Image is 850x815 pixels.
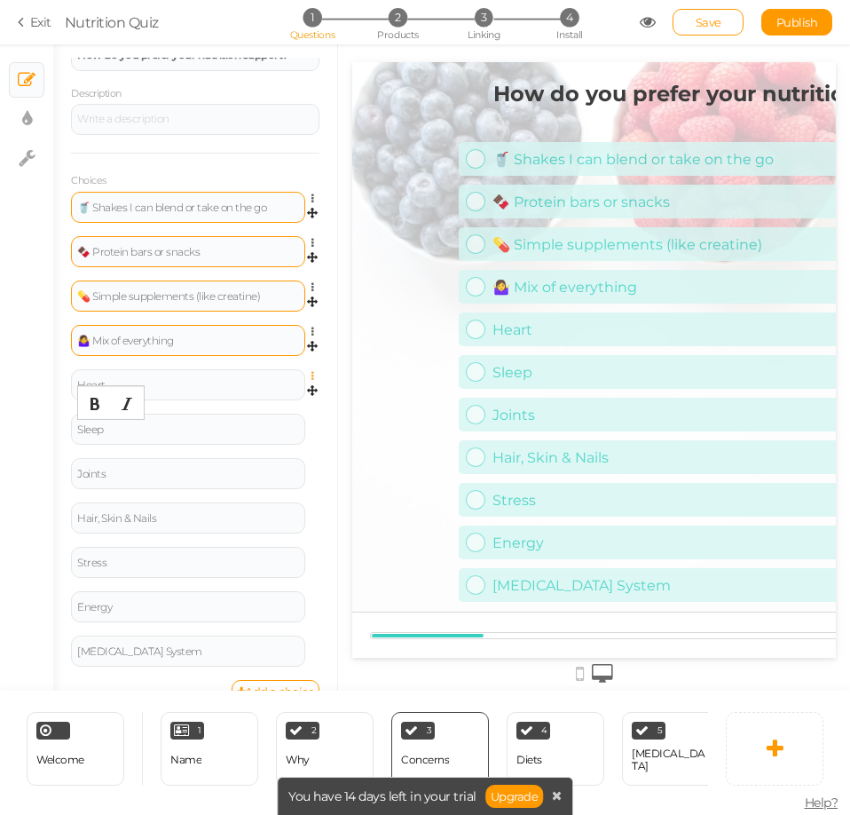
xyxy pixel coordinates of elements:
[140,472,641,489] div: Energy
[528,8,610,27] li: 4 Install
[468,28,500,41] span: Linking
[303,8,321,27] span: 1
[140,217,641,233] div: 🤷‍♀️ Mix of everything
[71,88,122,100] label: Description
[140,131,641,148] div: 🍫 Protein bars or snacks
[516,754,542,766] div: Diets
[77,380,299,391] div: Heart
[632,748,710,772] div: [MEDICAL_DATA]
[776,15,818,29] span: Publish
[77,602,299,613] div: Energy
[140,344,641,361] div: Joints
[485,785,544,808] a: Upgrade
[140,430,641,447] div: Stress
[141,19,614,44] strong: How do you prefer your nutrition support?
[290,28,335,41] span: Questions
[696,15,721,29] span: Save
[377,28,419,41] span: Products
[112,391,142,417] div: Italic
[657,726,663,735] span: 5
[475,8,493,27] span: 3
[161,712,258,786] div: 1 Name
[170,754,201,766] div: Name
[140,387,641,404] div: Hair, Skin & Nails
[140,89,641,106] div: 🥤 Shakes I can blend or take on the go
[140,515,641,532] div: [MEDICAL_DATA] System
[556,28,582,41] span: Install
[77,646,299,657] div: [MEDICAL_DATA] System
[507,712,604,786] div: 4 Diets
[288,790,476,803] span: You have 14 days left in your trial
[427,726,432,735] span: 3
[77,336,299,346] div: 🤷‍♀️ Mix of everything
[18,13,51,31] a: Exit
[232,680,320,703] a: Add a choice
[140,259,641,276] div: Heart
[622,712,720,786] div: 5 [MEDICAL_DATA]
[286,754,310,766] div: Why
[71,175,106,187] label: Choices
[36,753,84,766] span: Welcome
[77,513,299,524] div: Hair, Skin & Nails
[443,8,525,27] li: 3 Linking
[77,291,299,302] div: 💊 Simple supplements (like creatine)
[560,8,578,27] span: 4
[805,795,838,811] span: Help?
[271,8,353,27] li: 1 Questions
[311,726,317,735] span: 2
[77,558,299,568] div: Stress
[77,469,299,479] div: Joints
[65,12,159,33] div: Nutrition Quiz
[77,202,299,213] div: 🥤 Shakes I can blend or take on the go
[198,726,201,735] span: 1
[389,8,407,27] span: 2
[77,247,299,257] div: 🍫 Protein bars or snacks
[391,712,489,786] div: 3 Concerns
[80,391,110,417] div: Bold
[541,726,547,735] span: 4
[27,712,124,786] div: Welcome
[140,302,641,319] div: Sleep
[357,8,439,27] li: 2 Products
[276,712,374,786] div: 2 Why
[673,9,744,36] div: Save
[401,754,449,766] div: Concerns
[77,424,299,435] div: Sleep
[140,174,641,191] div: 💊 Simple supplements (like creatine)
